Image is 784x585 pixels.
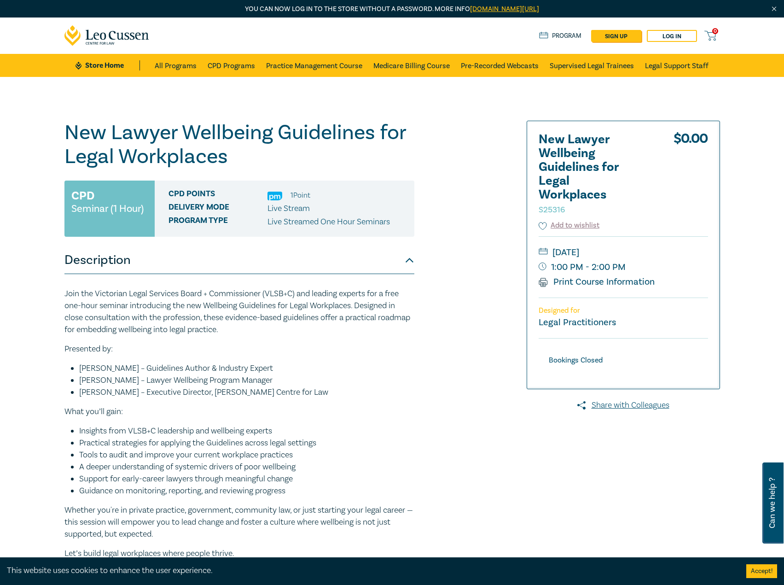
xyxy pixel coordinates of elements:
[168,189,267,201] span: CPD Points
[64,504,414,540] p: Whether you're in private practice, government, community law, or just starting your legal career...
[527,399,720,411] a: Share with Colleagues
[674,133,708,220] div: $ 0.00
[168,216,267,228] span: Program type
[290,189,310,201] li: 1 Point
[64,121,414,169] h1: New Lawyer Wellbeing Guidelines for Legal Workplaces
[267,203,310,214] span: Live Stream
[712,28,718,34] span: 0
[79,449,414,461] li: Tools to audit and improve your current workplace practices
[7,565,732,577] div: This website uses cookies to enhance the user experience.
[208,54,255,77] a: CPD Programs
[539,220,600,231] button: Add to wishlist
[770,5,778,13] img: Close
[266,54,362,77] a: Practice Management Course
[267,216,390,228] p: Live Streamed One Hour Seminars
[539,306,708,315] p: Designed for
[539,260,708,275] small: 1:00 PM - 2:00 PM
[539,276,655,288] a: Print Course Information
[64,343,414,355] p: Presented by:
[470,5,539,13] a: [DOMAIN_NAME][URL]
[539,133,640,216] h2: New Lawyer Wellbeing Guidelines for Legal Workplaces
[647,30,697,42] a: Log in
[539,354,613,367] div: Bookings Closed
[768,468,777,538] span: Can we help ?
[79,437,414,449] li: Practical strategies for applying the Guidelines across legal settings
[71,204,144,213] small: Seminar (1 Hour)
[79,386,414,398] li: [PERSON_NAME] – Executive Director, [PERSON_NAME] Centre for Law
[155,54,197,77] a: All Programs
[64,548,414,560] p: Let’s build legal workplaces where people thrive.
[79,374,414,386] li: [PERSON_NAME] – Lawyer Wellbeing Program Manager
[64,246,414,274] button: Description
[64,406,414,418] p: What you’ll gain:
[461,54,539,77] a: Pre-Recorded Webcasts
[71,187,94,204] h3: CPD
[539,31,582,41] a: Program
[539,205,565,215] small: S25316
[373,54,450,77] a: Medicare Billing Course
[539,316,616,328] small: Legal Practitioners
[79,461,414,473] li: A deeper understanding of systemic drivers of poor wellbeing
[746,564,777,578] button: Accept cookies
[79,425,414,437] li: Insights from VLSB+C leadership and wellbeing experts
[79,485,414,497] li: Guidance on monitoring, reporting, and reviewing progress
[645,54,709,77] a: Legal Support Staff
[267,192,282,200] img: Practice Management & Business Skills
[550,54,634,77] a: Supervised Legal Trainees
[168,203,267,215] span: Delivery Mode
[79,473,414,485] li: Support for early-career lawyers through meaningful change
[75,60,139,70] a: Store Home
[591,30,641,42] a: sign up
[539,245,708,260] small: [DATE]
[64,4,720,14] p: You can now log in to the store without a password. More info
[79,363,414,374] li: [PERSON_NAME] – Guidelines Author & Industry Expert
[64,288,414,336] p: Join the Victorian Legal Services Board + Commissioner (VLSB+C) and leading experts for a free on...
